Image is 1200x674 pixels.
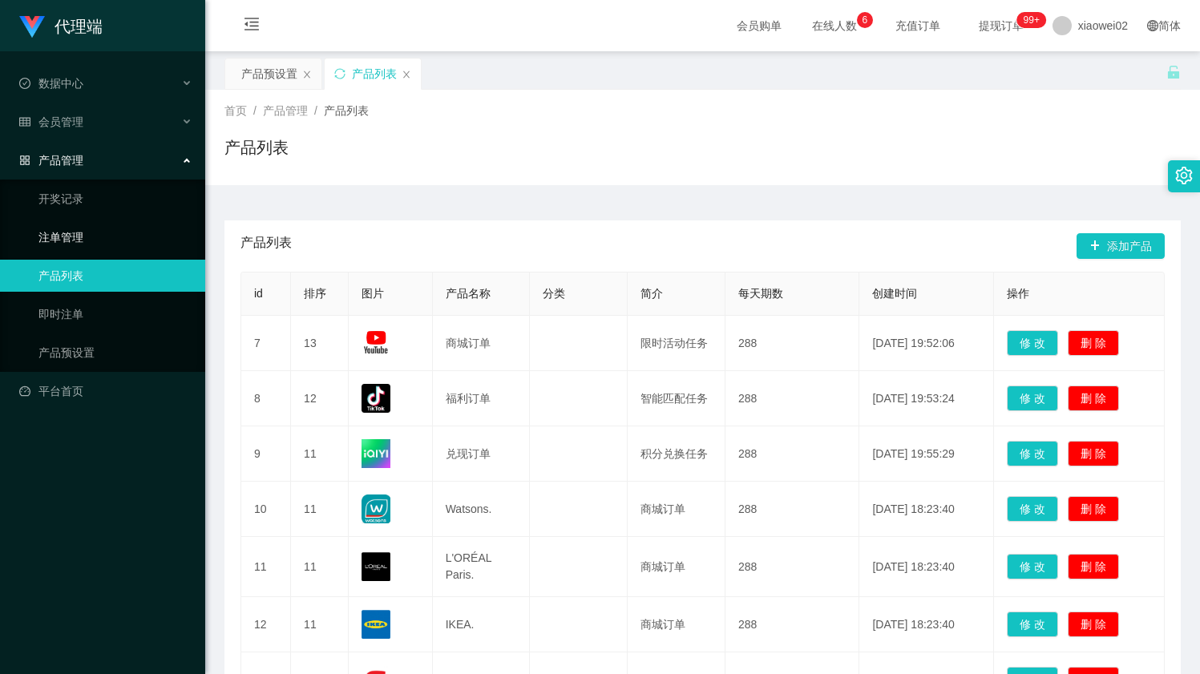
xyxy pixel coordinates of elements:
i: 图标: close [402,70,411,79]
td: 福利订单 [433,371,531,426]
td: 288 [725,426,859,482]
td: 288 [725,482,859,537]
div: 产品预设置 [241,59,297,89]
button: 删 除 [1068,496,1119,522]
i: 图标: close [302,70,312,79]
span: 创建时间 [872,287,917,300]
a: 产品预设置 [38,337,192,369]
td: 智能匹配任务 [628,371,725,426]
td: 商城订单 [433,316,531,371]
td: [DATE] 18:23:40 [859,482,993,537]
span: 排序 [304,287,326,300]
button: 修 改 [1007,611,1058,637]
a: 产品列表 [38,260,192,292]
a: 图标: dashboard平台首页 [19,375,192,407]
td: 兑现订单 [433,426,531,482]
span: 会员管理 [19,115,83,128]
td: 商城订单 [628,537,725,597]
img: 68a4832333a27.png [362,384,390,413]
span: 产品列表 [240,233,292,259]
i: 图标: appstore-o [19,155,30,166]
span: 在线人数 [804,20,865,31]
td: 积分兑换任务 [628,426,725,482]
button: 修 改 [1007,441,1058,466]
sup: 6 [857,12,873,28]
td: 限时活动任务 [628,316,725,371]
td: IKEA. [433,597,531,652]
div: 产品列表 [352,59,397,89]
span: id [254,287,263,300]
td: 288 [725,597,859,652]
td: Watsons. [433,482,531,537]
td: 商城订单 [628,482,725,537]
i: 图标: menu-fold [224,1,279,52]
td: 11 [291,597,349,652]
td: 288 [725,371,859,426]
i: 图标: check-circle-o [19,78,30,89]
img: 68176ef633d27.png [362,610,390,639]
img: 68a482f25dc63.jpg [362,329,390,357]
button: 删 除 [1068,385,1119,411]
span: / [253,104,257,117]
a: 注单管理 [38,221,192,253]
img: 68176c60d0f9a.png [362,552,390,581]
i: 图标: table [19,116,30,127]
span: 首页 [224,104,247,117]
td: 11 [291,537,349,597]
button: 修 改 [1007,496,1058,522]
span: / [314,104,317,117]
h1: 代理端 [55,1,103,52]
td: 12 [291,371,349,426]
i: 图标: sync [334,68,345,79]
button: 图标: plus添加产品 [1077,233,1165,259]
td: [DATE] 19:53:24 [859,371,993,426]
button: 删 除 [1068,554,1119,579]
td: [DATE] 18:23:40 [859,597,993,652]
i: 图标: setting [1175,167,1193,184]
button: 删 除 [1068,441,1119,466]
td: 11 [241,537,291,597]
i: 图标: unlock [1166,65,1181,79]
img: 68a4832a773e8.png [362,439,390,468]
button: 删 除 [1068,330,1119,356]
a: 即时注单 [38,298,192,330]
a: 开奖记录 [38,183,192,215]
td: L'ORÉAL Paris. [433,537,531,597]
i: 图标: global [1147,20,1158,31]
span: 每天期数 [738,287,783,300]
span: 提现订单 [971,20,1032,31]
td: 7 [241,316,291,371]
td: 9 [241,426,291,482]
button: 修 改 [1007,330,1058,356]
button: 修 改 [1007,554,1058,579]
span: 简介 [640,287,663,300]
td: 12 [241,597,291,652]
td: [DATE] 18:23:40 [859,537,993,597]
span: 产品管理 [19,154,83,167]
span: 产品管理 [263,104,308,117]
span: 图片 [362,287,384,300]
sup: 1209 [1017,12,1046,28]
span: 产品名称 [446,287,491,300]
td: 288 [725,537,859,597]
td: 11 [291,426,349,482]
p: 6 [862,12,867,28]
span: 充值订单 [887,20,948,31]
td: 288 [725,316,859,371]
button: 修 改 [1007,385,1058,411]
td: [DATE] 19:52:06 [859,316,993,371]
span: 数据中心 [19,77,83,90]
td: 商城订单 [628,597,725,652]
td: 8 [241,371,291,426]
button: 删 除 [1068,611,1119,637]
span: 操作 [1007,287,1029,300]
td: 13 [291,316,349,371]
h1: 产品列表 [224,135,289,159]
span: 产品列表 [324,104,369,117]
img: 68176a989e162.jpg [362,494,390,523]
img: logo.9652507e.png [19,16,45,38]
a: 代理端 [19,19,103,32]
td: [DATE] 19:55:29 [859,426,993,482]
td: 10 [241,482,291,537]
span: 分类 [543,287,565,300]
